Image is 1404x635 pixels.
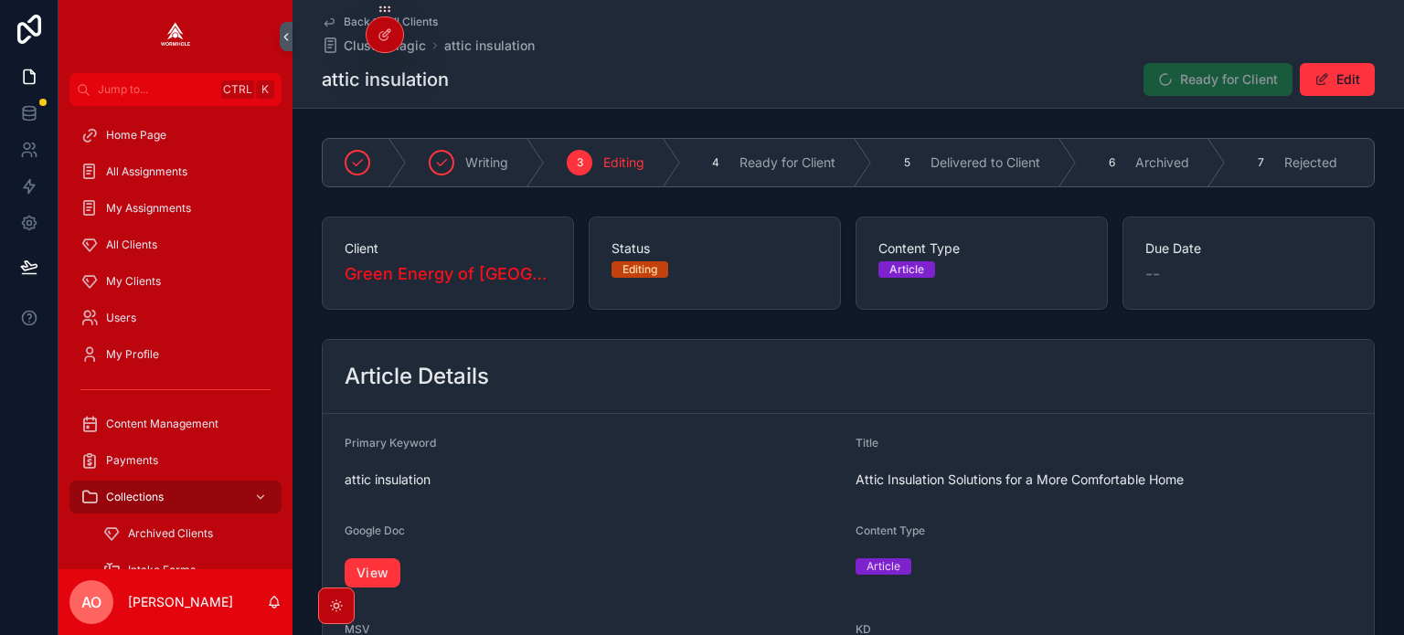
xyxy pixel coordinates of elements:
span: Delivered to Client [931,153,1040,172]
a: Users [69,302,282,334]
span: Writing [465,153,508,172]
span: Attic Insulation Solutions for a More Comfortable Home [856,471,1352,489]
img: App logo [161,22,190,51]
div: Article [867,558,900,575]
span: K [258,82,272,97]
span: Archived [1135,153,1189,172]
span: Ctrl [221,80,254,99]
span: Ready for Client [739,153,835,172]
span: All Assignments [106,164,187,179]
button: Edit [1300,63,1375,96]
a: All Clients [69,228,282,261]
a: Collections [69,481,282,513]
span: Content Management [106,417,218,431]
span: Collections [106,490,164,504]
span: Editing [603,153,644,172]
span: Client [345,239,551,258]
span: ClusterMagic [344,37,426,55]
span: My Assignments [106,201,191,216]
span: -- [1145,261,1160,287]
span: Jump to... [98,82,214,97]
span: Content Type [878,239,1085,258]
span: 7 [1258,155,1264,170]
span: 5 [904,155,910,170]
a: View [345,558,400,587]
span: Due Date [1145,239,1352,258]
a: Content Management [69,407,282,440]
a: My Clients [69,265,282,298]
h2: Article Details [345,362,489,391]
div: scrollable content [58,106,292,569]
span: My Profile [106,347,159,362]
a: Archived Clients [91,517,282,550]
span: 3 [577,155,583,170]
span: Google Doc [345,524,405,537]
div: Editing [622,261,657,278]
span: Title [856,436,878,450]
span: 4 [712,155,719,170]
a: All Assignments [69,155,282,188]
span: Users [106,311,136,325]
h1: attic insulation [322,67,449,92]
span: Home Page [106,128,166,143]
span: Intake Forms [128,563,196,577]
span: attic insulation [345,471,841,489]
a: Back to All Clients [322,15,438,29]
span: Primary Keyword [345,436,436,450]
button: Jump to...CtrlK [69,73,282,106]
span: Back to All Clients [344,15,438,29]
span: Status [612,239,818,258]
a: My Assignments [69,192,282,225]
a: Intake Forms [91,554,282,587]
span: 6 [1109,155,1115,170]
a: Home Page [69,119,282,152]
span: Payments [106,453,158,468]
a: Payments [69,444,282,477]
span: Content Type [856,524,925,537]
span: Rejected [1284,153,1337,172]
span: All Clients [106,238,157,252]
a: Green Energy of [GEOGRAPHIC_DATA] [345,261,551,287]
p: [PERSON_NAME] [128,593,233,611]
span: Archived Clients [128,526,213,541]
div: Article [889,261,924,278]
span: My Clients [106,274,161,289]
a: My Profile [69,338,282,371]
span: AO [81,591,101,613]
a: attic insulation [444,37,535,55]
a: ClusterMagic [322,37,426,55]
